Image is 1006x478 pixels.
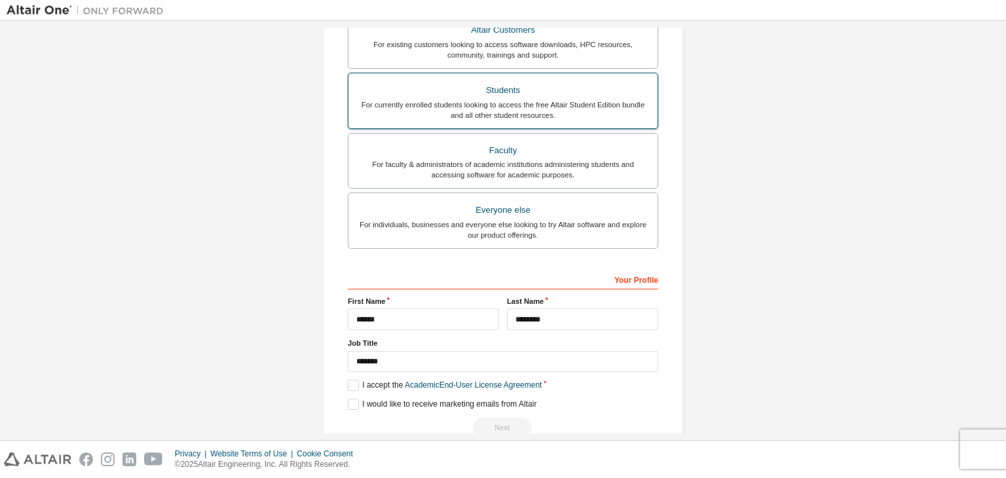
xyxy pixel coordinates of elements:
[348,399,536,410] label: I would like to receive marketing emails from Altair
[175,449,210,459] div: Privacy
[144,452,163,466] img: youtube.svg
[348,296,499,306] label: First Name
[101,452,115,466] img: instagram.svg
[356,141,650,160] div: Faculty
[7,4,170,17] img: Altair One
[356,100,650,120] div: For currently enrolled students looking to access the free Altair Student Edition bundle and all ...
[356,39,650,60] div: For existing customers looking to access software downloads, HPC resources, community, trainings ...
[348,268,658,289] div: Your Profile
[356,201,650,219] div: Everyone else
[348,418,658,437] div: Read and acccept EULA to continue
[122,452,136,466] img: linkedin.svg
[297,449,360,459] div: Cookie Consent
[210,449,297,459] div: Website Terms of Use
[356,219,650,240] div: For individuals, businesses and everyone else looking to try Altair software and explore our prod...
[4,452,71,466] img: altair_logo.svg
[405,380,542,390] a: Academic End-User License Agreement
[348,380,542,391] label: I accept the
[356,159,650,180] div: For faculty & administrators of academic institutions administering students and accessing softwa...
[79,452,93,466] img: facebook.svg
[356,81,650,100] div: Students
[348,338,658,348] label: Job Title
[507,296,658,306] label: Last Name
[356,21,650,39] div: Altair Customers
[175,459,361,470] p: © 2025 Altair Engineering, Inc. All Rights Reserved.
